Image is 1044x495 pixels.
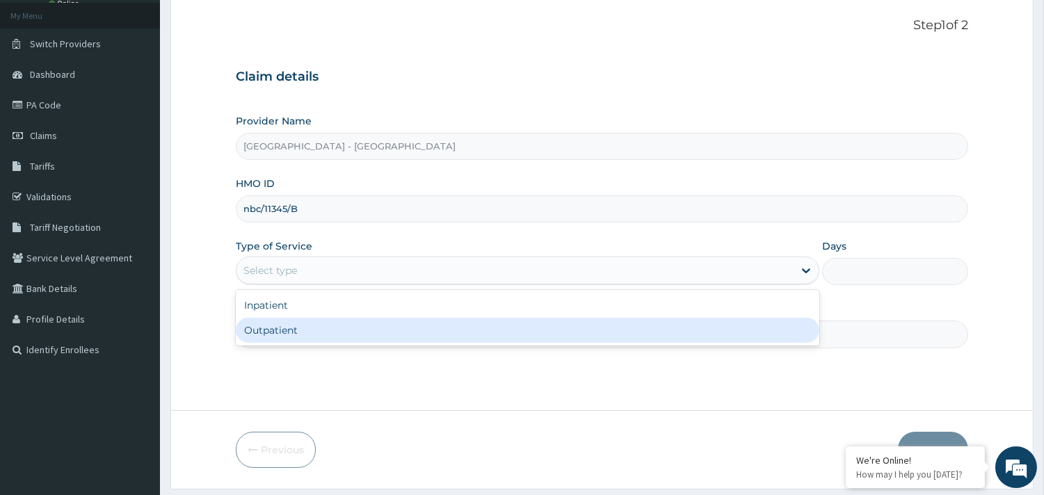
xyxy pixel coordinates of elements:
span: Tariffs [30,160,55,172]
label: HMO ID [236,177,275,190]
div: Minimize live chat window [228,7,262,40]
span: We're online! [81,155,192,295]
textarea: Type your message and hit 'Enter' [7,339,265,388]
span: Tariff Negotiation [30,221,101,234]
div: Chat with us now [72,78,234,96]
img: d_794563401_company_1708531726252_794563401 [26,70,56,104]
div: Inpatient [236,293,819,318]
button: Next [898,432,968,468]
label: Type of Service [236,239,312,253]
span: Switch Providers [30,38,101,50]
span: Dashboard [30,68,75,81]
input: Enter HMO ID [236,195,968,222]
button: Previous [236,432,316,468]
p: Step 1 of 2 [236,18,968,33]
p: How may I help you today? [856,469,974,480]
label: Provider Name [236,114,312,128]
div: We're Online! [856,454,974,466]
span: Claims [30,129,57,142]
div: Outpatient [236,318,819,343]
div: Select type [243,263,297,277]
h3: Claim details [236,70,968,85]
label: Days [822,239,846,253]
